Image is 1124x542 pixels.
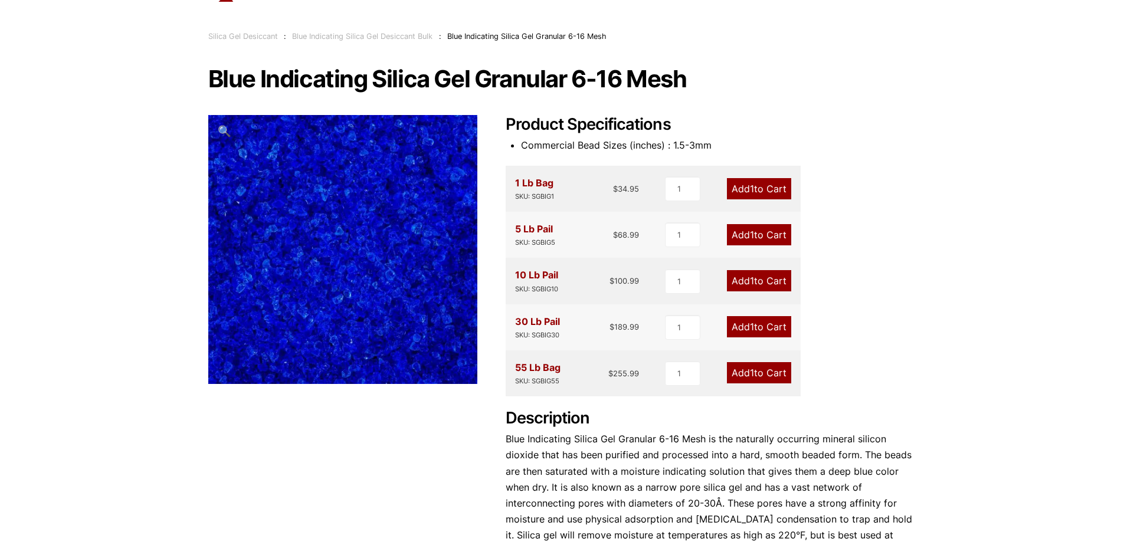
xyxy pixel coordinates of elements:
[218,124,231,137] span: 🔍
[515,267,558,294] div: 10 Lb Pail
[750,321,754,333] span: 1
[750,229,754,241] span: 1
[515,175,554,202] div: 1 Lb Bag
[609,322,614,331] span: $
[515,376,561,387] div: SKU: SGBIG55
[727,316,791,337] a: Add1to Cart
[750,275,754,287] span: 1
[727,270,791,291] a: Add1to Cart
[608,369,613,378] span: $
[727,224,791,245] a: Add1to Cart
[609,322,639,331] bdi: 189.99
[613,230,639,239] bdi: 68.99
[515,360,561,387] div: 55 Lb Bag
[515,221,555,248] div: 5 Lb Pail
[613,184,618,193] span: $
[727,362,791,383] a: Add1to Cart
[439,32,441,41] span: :
[613,184,639,193] bdi: 34.95
[750,183,754,195] span: 1
[515,191,554,202] div: SKU: SGBIG1
[521,137,916,153] li: Commercial Bead Sizes (inches) : 1.5-3mm
[284,32,286,41] span: :
[506,115,916,134] h2: Product Specifications
[515,314,560,341] div: 30 Lb Pail
[447,32,607,41] span: Blue Indicating Silica Gel Granular 6-16 Mesh
[609,276,614,285] span: $
[727,178,791,199] a: Add1to Cart
[208,115,241,147] a: View full-screen image gallery
[515,330,560,341] div: SKU: SGBIG30
[750,367,754,379] span: 1
[292,32,432,41] a: Blue Indicating Silica Gel Desiccant Bulk
[208,32,278,41] a: Silica Gel Desiccant
[506,409,916,428] h2: Description
[608,369,639,378] bdi: 255.99
[609,276,639,285] bdi: 100.99
[515,284,558,295] div: SKU: SGBIG10
[515,237,555,248] div: SKU: SGBIG5
[208,67,916,91] h1: Blue Indicating Silica Gel Granular 6-16 Mesh
[613,230,618,239] span: $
